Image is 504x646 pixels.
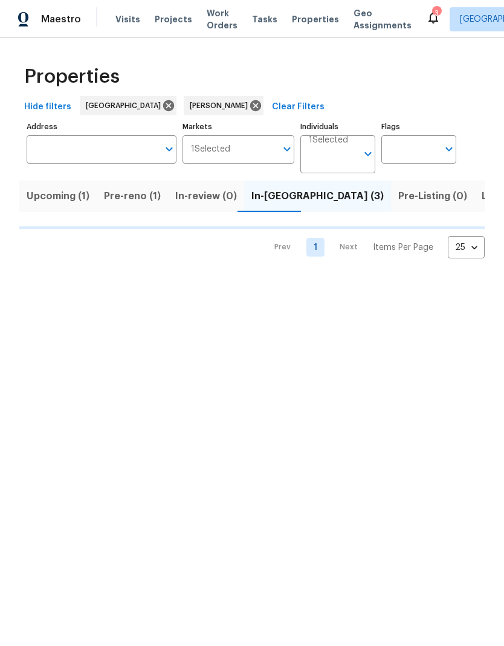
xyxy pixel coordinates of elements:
[104,188,161,205] span: Pre-reno (1)
[432,7,441,19] div: 3
[448,232,485,263] div: 25
[373,241,433,254] p: Items Per Page
[80,96,176,115] div: [GEOGRAPHIC_DATA]
[191,144,230,155] span: 1 Selected
[190,100,253,112] span: [PERSON_NAME]
[251,188,384,205] span: In-[GEOGRAPHIC_DATA] (3)
[86,100,166,112] span: [GEOGRAPHIC_DATA]
[27,188,89,205] span: Upcoming (1)
[115,13,140,25] span: Visits
[175,188,237,205] span: In-review (0)
[183,123,295,130] label: Markets
[252,15,277,24] span: Tasks
[207,7,237,31] span: Work Orders
[292,13,339,25] span: Properties
[41,13,81,25] span: Maestro
[184,96,263,115] div: [PERSON_NAME]
[360,146,376,162] button: Open
[354,7,412,31] span: Geo Assignments
[263,236,485,258] nav: Pagination Navigation
[24,71,120,83] span: Properties
[381,123,456,130] label: Flags
[155,13,192,25] span: Projects
[19,96,76,118] button: Hide filters
[309,135,348,146] span: 1 Selected
[441,141,457,158] button: Open
[24,100,71,115] span: Hide filters
[306,238,325,257] a: Goto page 1
[300,123,375,130] label: Individuals
[27,123,176,130] label: Address
[161,141,178,158] button: Open
[267,96,329,118] button: Clear Filters
[398,188,467,205] span: Pre-Listing (0)
[279,141,296,158] button: Open
[272,100,325,115] span: Clear Filters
